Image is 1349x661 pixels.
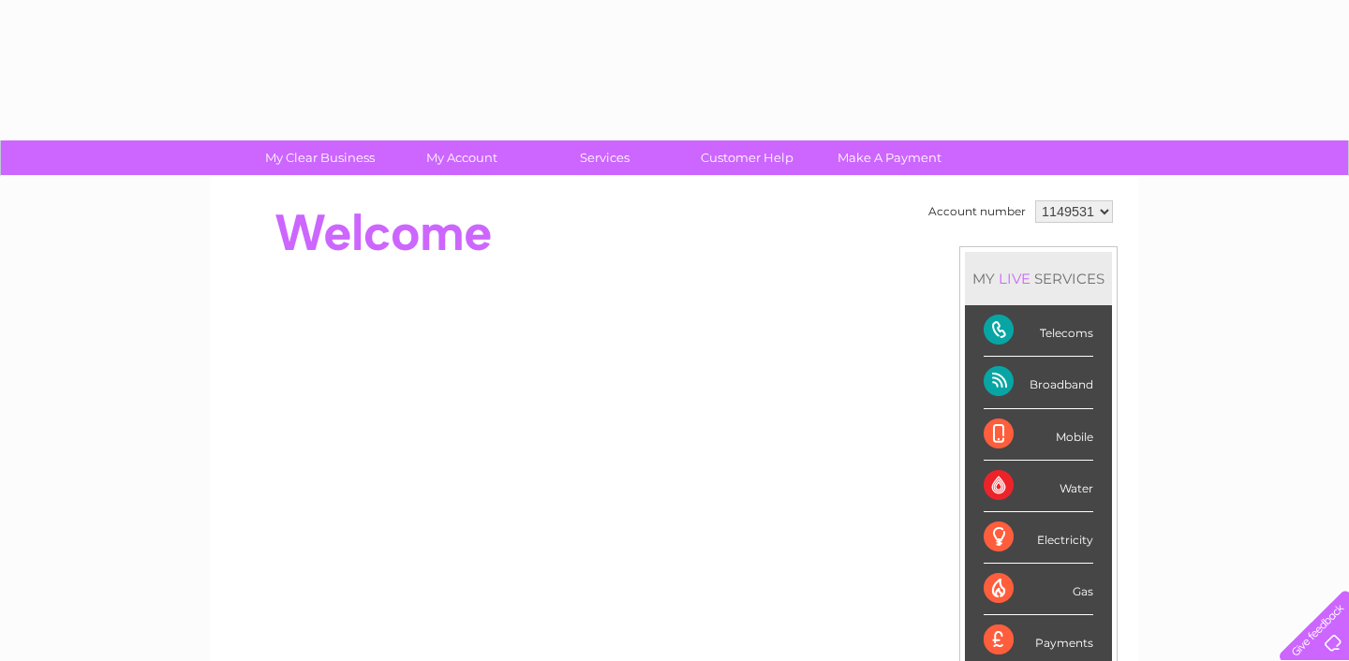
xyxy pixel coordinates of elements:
a: Make A Payment [812,140,967,175]
a: My Clear Business [243,140,397,175]
div: LIVE [995,270,1034,287]
div: Water [984,461,1093,512]
div: MY SERVICES [965,252,1112,305]
div: Electricity [984,512,1093,564]
div: Gas [984,564,1093,615]
td: Account number [924,196,1030,228]
div: Broadband [984,357,1093,408]
a: My Account [385,140,540,175]
div: Telecoms [984,305,1093,357]
a: Services [527,140,682,175]
div: Mobile [984,409,1093,461]
a: Customer Help [670,140,824,175]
